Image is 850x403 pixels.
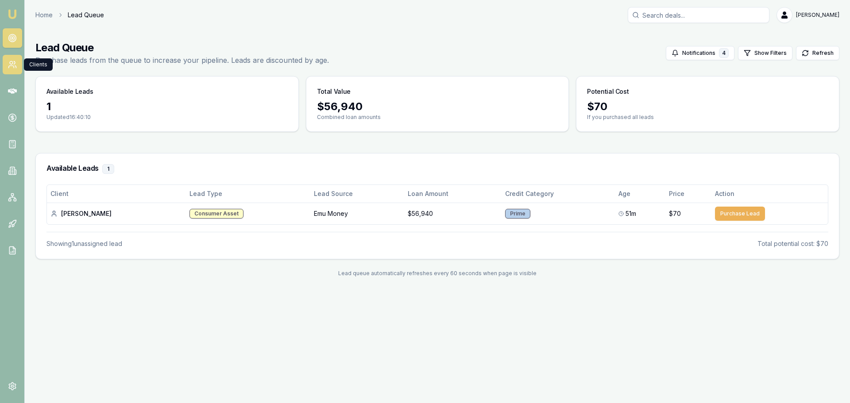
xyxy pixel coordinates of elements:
div: Total potential cost: $70 [757,239,828,248]
div: Consumer Asset [189,209,243,219]
div: [PERSON_NAME] [50,209,182,218]
th: Loan Amount [404,185,502,203]
h3: Potential Cost [587,87,629,96]
h1: Lead Queue [35,41,329,55]
div: Clients [24,58,53,71]
div: Prime [505,209,530,219]
p: If you purchased all leads [587,114,828,121]
span: [PERSON_NAME] [796,12,839,19]
th: Client [47,185,186,203]
th: Lead Source [310,185,404,203]
button: Refresh [796,46,839,60]
input: Search deals [628,7,769,23]
td: Emu Money [310,203,404,224]
div: 1 [46,100,288,114]
div: $ 56,940 [317,100,558,114]
img: emu-icon-u.png [7,9,18,19]
span: $70 [669,209,681,218]
div: $ 70 [587,100,828,114]
a: Home [35,11,53,19]
p: Updated 16:40:10 [46,114,288,121]
td: $56,940 [404,203,502,224]
th: Action [711,185,828,203]
div: 1 [102,164,114,174]
button: Notifications4 [666,46,734,60]
p: Purchase leads from the queue to increase your pipeline. Leads are discounted by age. [35,55,329,65]
h3: Total Value [317,87,351,96]
th: Lead Type [186,185,310,203]
div: Showing 1 unassigned lead [46,239,122,248]
p: Combined loan amounts [317,114,558,121]
button: Purchase Lead [715,207,765,221]
th: Credit Category [502,185,615,203]
th: Age [615,185,665,203]
span: Lead Queue [68,11,104,19]
nav: breadcrumb [35,11,104,19]
h3: Available Leads [46,164,828,174]
button: Show Filters [738,46,792,60]
div: 4 [719,48,729,58]
div: Lead queue automatically refreshes every 60 seconds when page is visible [35,270,839,277]
th: Price [665,185,711,203]
h3: Available Leads [46,87,93,96]
span: 51m [626,209,636,218]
